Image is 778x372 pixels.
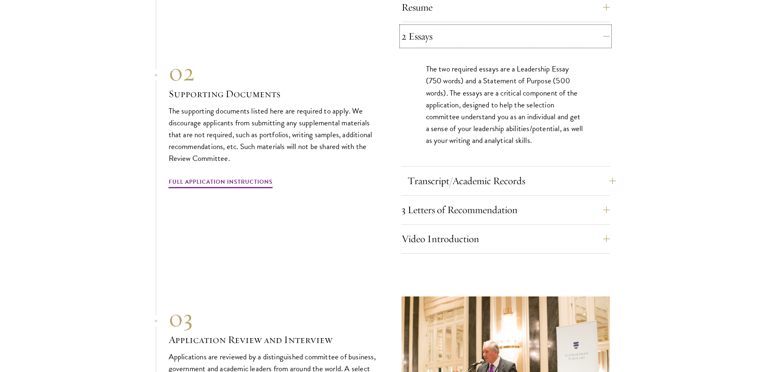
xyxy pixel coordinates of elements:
[169,177,273,189] a: Full Application Instructions
[169,105,377,164] p: The supporting documents listed here are required to apply. We discourage applicants from submitt...
[169,303,377,333] div: 03
[408,171,616,191] button: Transcript/Academic Records
[169,58,377,87] div: 02
[401,229,610,249] button: Video Introduction
[426,63,585,146] p: The two required essays are a Leadership Essay (750 words) and a Statement of Purpose (500 words)...
[401,200,610,220] button: 3 Letters of Recommendation
[401,27,610,46] button: 2 Essays
[169,87,377,101] h3: Supporting Documents
[169,333,377,347] h3: Application Review and Interview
